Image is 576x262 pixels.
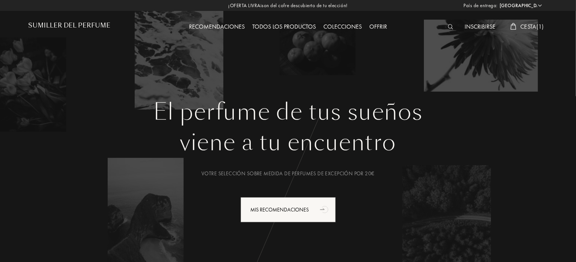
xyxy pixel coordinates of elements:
[510,23,517,30] img: cart_white.svg
[251,206,309,213] font: Mis recomendaciones
[248,23,320,31] a: Todos los productos
[461,23,499,31] a: Inscribirse
[369,23,387,31] font: Offrir
[317,202,332,217] div: animación
[228,2,348,9] font: ¡OFERTA LIVRAison del cofre descubierto de tu elección!
[538,23,542,31] font: 1
[235,197,341,222] a: Mis recomendacionesanimación
[465,23,495,31] font: Inscribirse
[28,22,110,32] a: Sumiller del perfume
[323,23,362,31] font: Colecciones
[520,23,536,31] font: Cesta
[185,23,248,31] a: Recomendaciones
[320,23,366,31] a: Colecciones
[201,170,375,177] font: Votre selección sobre medida de perfumes de excepción por 20€
[536,23,538,31] font: (
[542,23,544,31] font: )
[252,23,316,31] font: Todos los productos
[180,127,396,158] font: viene a tu encuentro
[28,21,110,30] font: Sumiller del perfume
[153,96,423,127] font: El perfume de tus sueños
[189,23,245,31] font: Recomendaciones
[448,24,454,29] img: search_icn_white.svg
[464,2,498,9] font: País de entrega:
[366,23,391,31] a: Offrir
